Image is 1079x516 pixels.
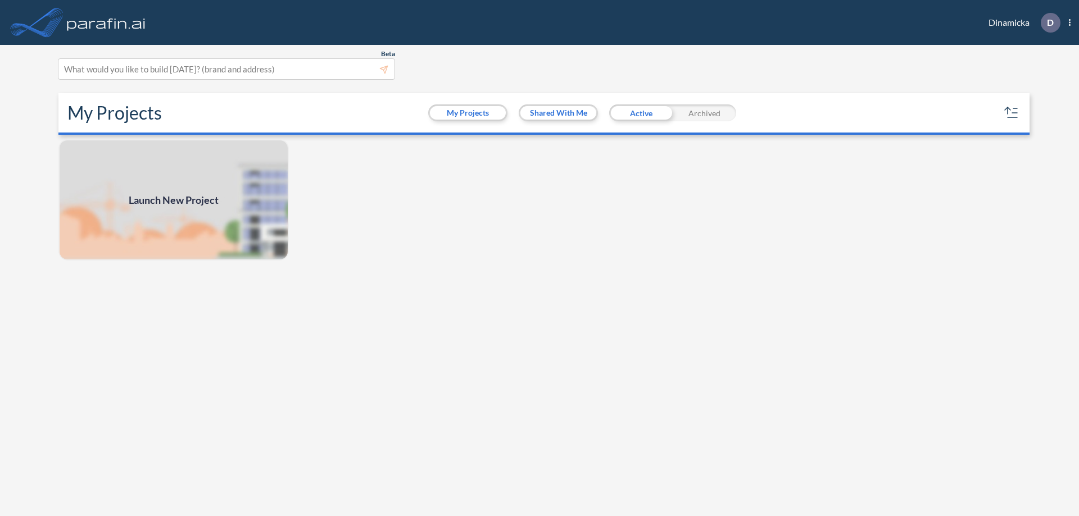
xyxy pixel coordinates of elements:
[520,106,596,120] button: Shared With Me
[1047,17,1054,28] p: D
[58,139,289,261] img: add
[129,193,219,208] span: Launch New Project
[65,11,148,34] img: logo
[609,104,673,121] div: Active
[67,102,162,124] h2: My Projects
[381,49,395,58] span: Beta
[430,106,506,120] button: My Projects
[1003,104,1021,122] button: sort
[673,104,736,121] div: Archived
[972,13,1071,33] div: Dinamicka
[58,139,289,261] a: Launch New Project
